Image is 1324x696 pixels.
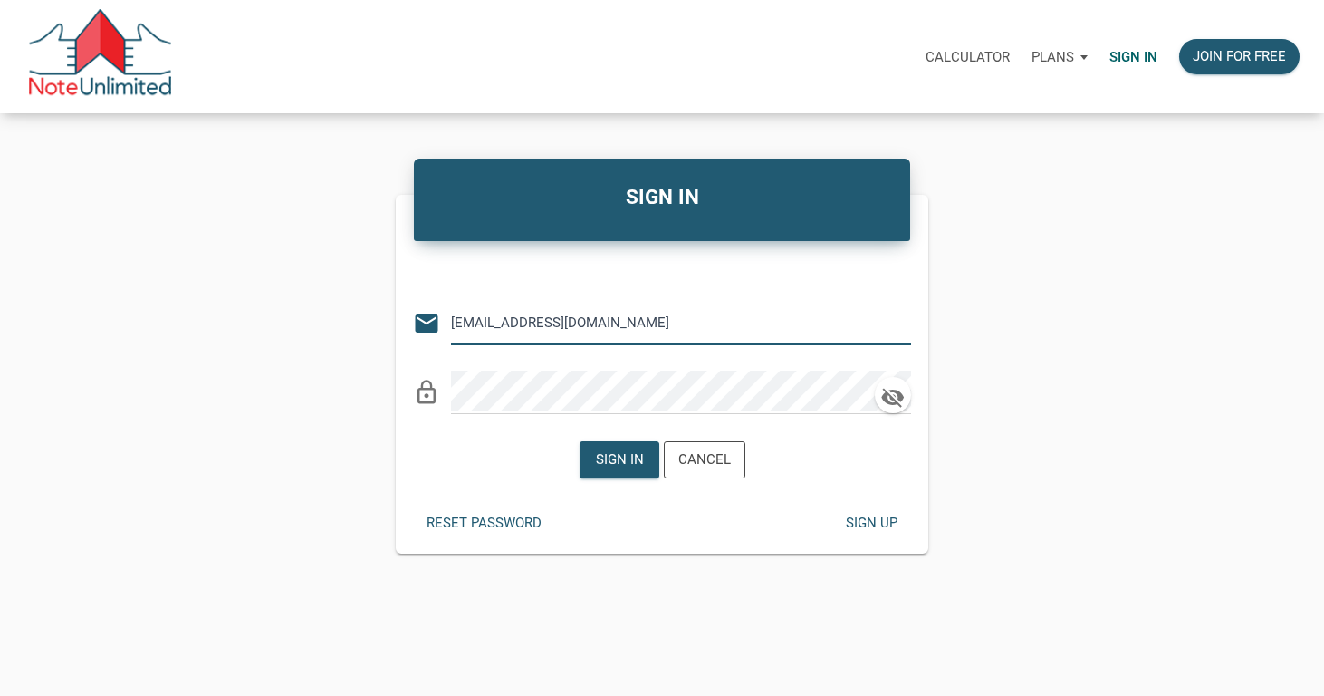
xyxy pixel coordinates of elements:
p: Calculator [926,49,1010,65]
button: Sign in [580,441,659,478]
button: Reset password [413,506,555,541]
img: NoteUnlimited [27,9,173,104]
button: Join for free [1179,39,1300,74]
a: Sign in [1099,28,1168,85]
button: Cancel [664,441,745,478]
p: Plans [1031,49,1074,65]
div: Reset password [427,513,542,534]
div: Sign in [595,449,643,470]
div: Sign up [846,513,897,534]
a: Join for free [1168,28,1310,85]
button: Plans [1021,30,1099,84]
i: lock_outline [413,379,440,406]
div: Join for free [1193,46,1286,67]
a: Plans [1021,28,1099,85]
p: Sign in [1109,49,1157,65]
a: Calculator [915,28,1021,85]
h4: SIGN IN [427,182,897,213]
input: Email [451,302,884,343]
div: Cancel [678,449,731,470]
button: Sign up [831,506,911,541]
i: email [413,310,440,337]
